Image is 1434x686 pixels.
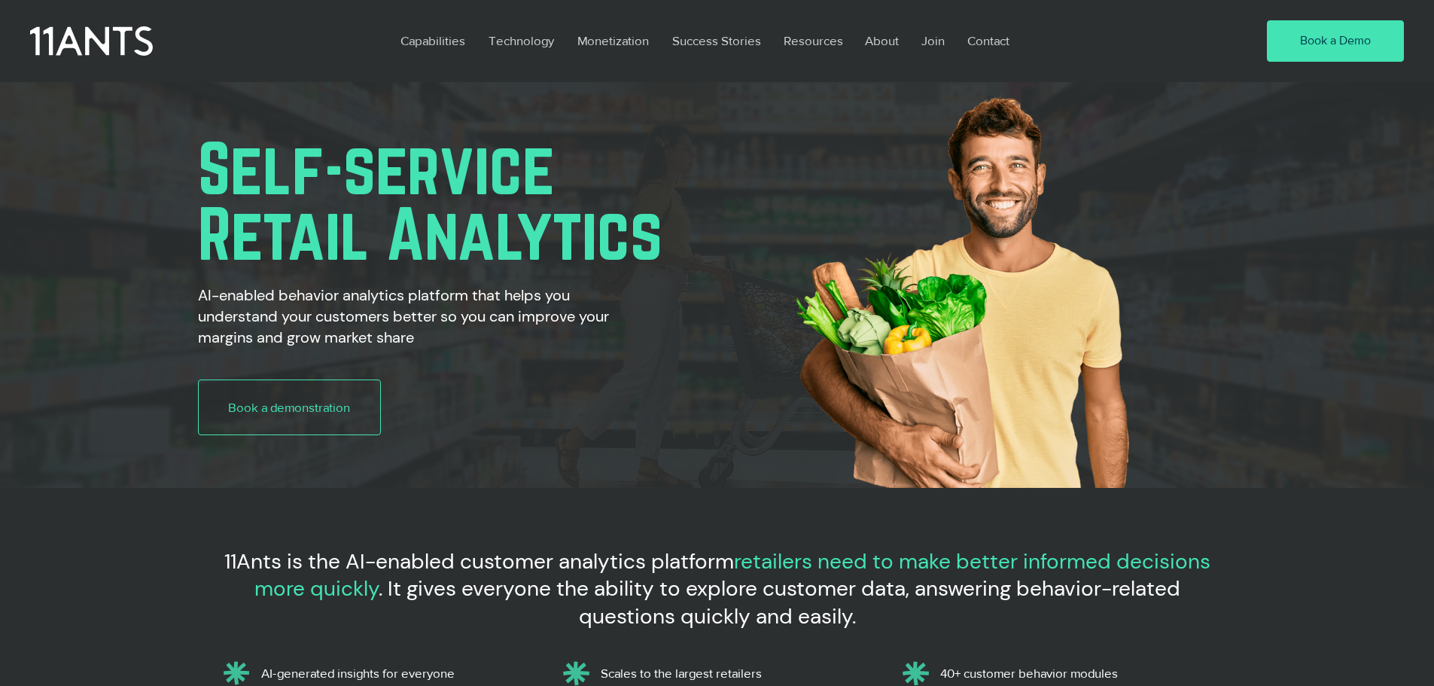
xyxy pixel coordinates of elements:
[566,23,661,58] a: Monetization
[910,23,956,58] a: Join
[261,666,455,680] span: AI-generated insights for everyone
[601,666,875,681] p: Scales to the largest retailers
[1300,32,1371,49] span: Book a Demo
[477,23,566,58] a: Technology
[393,23,473,58] p: Capabilities
[481,23,562,58] p: Technology
[854,23,910,58] a: About
[379,575,1180,630] span: . It gives everyone the ability to explore customer data, answering behavior-related questions qu...
[254,547,1210,602] span: retailers need to make better informed decisions more quickly
[960,23,1017,58] p: Contact
[776,23,851,58] p: Resources
[940,666,1214,681] p: 40+ customer behavior modules
[198,129,555,207] span: Self-service
[1267,20,1404,63] a: Book a Demo
[956,23,1022,58] a: Contact
[857,23,906,58] p: About
[772,23,854,58] a: Resources
[198,194,662,273] span: Retail Analytics
[389,23,1223,58] nav: Site
[665,23,769,58] p: Success Stories
[389,23,477,58] a: Capabilities
[224,547,734,575] span: 11Ants is the AI-enabled customer analytics platform
[661,23,772,58] a: Success Stories
[914,23,952,58] p: Join
[198,380,381,435] a: Book a demonstration
[570,23,656,58] p: Monetization
[198,285,650,348] h2: AI-enabled behavior analytics platform that helps you understand your customers better so you can...
[228,398,350,416] span: Book a demonstration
